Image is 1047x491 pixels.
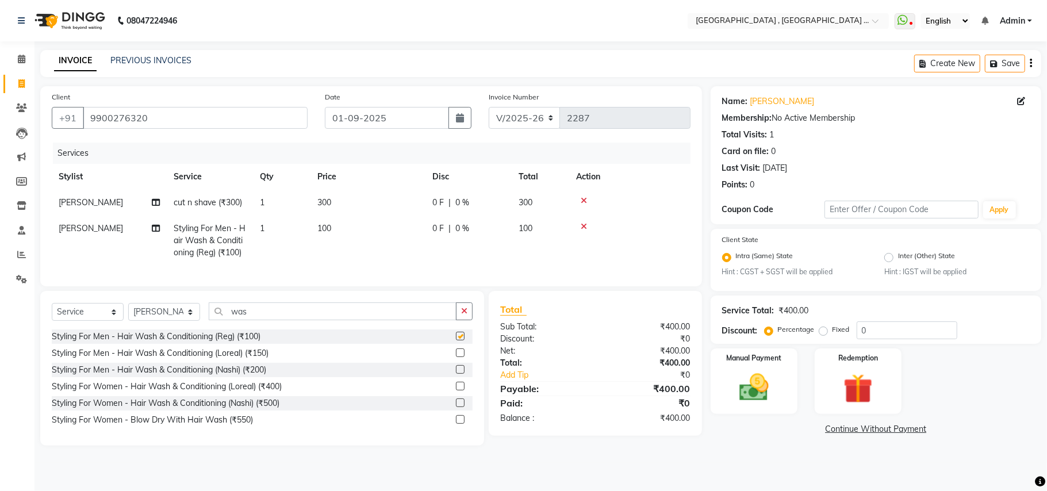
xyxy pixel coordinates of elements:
div: Total Visits: [722,129,768,141]
label: Invoice Number [489,92,539,102]
div: ₹0 [612,369,699,381]
th: Disc [425,164,512,190]
span: 300 [317,197,331,208]
div: Payable: [492,382,595,396]
button: Apply [983,201,1016,218]
div: Paid: [492,396,595,410]
label: Inter (Other) State [898,251,955,264]
span: Total [500,304,527,316]
div: No Active Membership [722,112,1030,124]
span: Admin [1000,15,1025,27]
button: Save [985,55,1025,72]
label: Date [325,92,340,102]
div: Coupon Code [722,204,824,216]
span: [PERSON_NAME] [59,197,123,208]
label: Client State [722,235,759,245]
img: logo [29,5,108,37]
img: _cash.svg [730,370,778,404]
div: Points: [722,179,748,191]
input: Search or Scan [209,302,457,320]
b: 08047224946 [126,5,177,37]
img: _gift.svg [834,370,882,407]
th: Price [310,164,425,190]
div: Service Total: [722,305,774,317]
a: [PERSON_NAME] [750,95,815,108]
label: Intra (Same) State [736,251,793,264]
div: Discount: [722,325,758,337]
button: +91 [52,107,84,129]
div: Styling For Women - Hair Wash & Conditioning (Loreal) (₹400) [52,381,282,393]
div: Card on file: [722,145,769,158]
span: cut n shave (₹300) [174,197,242,208]
div: Sub Total: [492,321,595,333]
th: Qty [253,164,310,190]
div: Net: [492,345,595,357]
div: ₹400.00 [595,382,699,396]
div: ₹400.00 [595,412,699,424]
div: Total: [492,357,595,369]
span: 0 % [455,223,469,235]
span: | [448,223,451,235]
span: Styling For Men - Hair Wash & Conditioning (Reg) (₹100) [174,223,246,258]
span: 0 F [432,197,444,209]
span: | [448,197,451,209]
span: 300 [519,197,532,208]
div: Membership: [722,112,772,124]
th: Action [569,164,691,190]
a: Add Tip [492,369,612,381]
div: ₹400.00 [779,305,809,317]
label: Manual Payment [726,353,781,363]
div: ₹0 [595,396,699,410]
div: Last Visit: [722,162,761,174]
th: Total [512,164,569,190]
label: Fixed [833,324,850,335]
button: Create New [914,55,980,72]
span: 1 [260,223,264,233]
div: Name: [722,95,748,108]
span: 100 [317,223,331,233]
div: Styling For Women - Blow Dry With Hair Wash (₹550) [52,414,253,426]
div: ₹400.00 [595,321,699,333]
th: Stylist [52,164,167,190]
div: ₹400.00 [595,345,699,357]
input: Search by Name/Mobile/Email/Code [83,107,308,129]
div: ₹400.00 [595,357,699,369]
a: Continue Without Payment [713,423,1039,435]
small: Hint : CGST + SGST will be applied [722,267,868,277]
label: Client [52,92,70,102]
div: Services [53,143,699,164]
a: INVOICE [54,51,97,71]
label: Percentage [778,324,815,335]
div: Discount: [492,333,595,345]
span: 1 [260,197,264,208]
span: 100 [519,223,532,233]
span: 0 % [455,197,469,209]
div: Balance : [492,412,595,424]
div: [DATE] [763,162,788,174]
div: Styling For Men - Hair Wash & Conditioning (Nashi) (₹200) [52,364,266,376]
div: 1 [770,129,774,141]
span: [PERSON_NAME] [59,223,123,233]
span: 0 F [432,223,444,235]
div: 0 [772,145,776,158]
label: Redemption [838,353,878,363]
div: Styling For Men - Hair Wash & Conditioning (Loreal) (₹150) [52,347,269,359]
th: Service [167,164,253,190]
input: Enter Offer / Coupon Code [824,201,979,218]
div: Styling For Women - Hair Wash & Conditioning (Nashi) (₹500) [52,397,279,409]
div: ₹0 [595,333,699,345]
small: Hint : IGST will be applied [884,267,1030,277]
div: Styling For Men - Hair Wash & Conditioning (Reg) (₹100) [52,331,260,343]
a: PREVIOUS INVOICES [110,55,191,66]
div: 0 [750,179,755,191]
